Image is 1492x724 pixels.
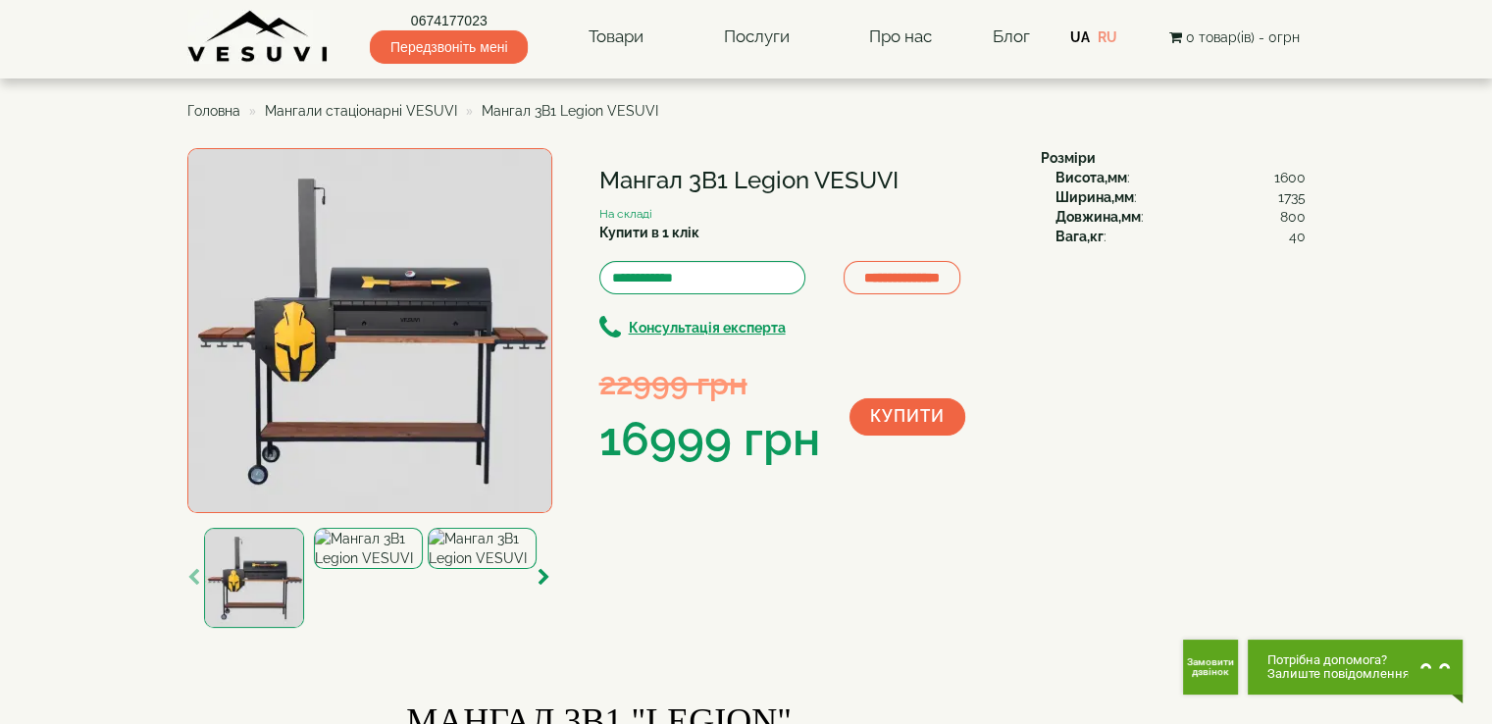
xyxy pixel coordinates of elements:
div: : [1055,168,1306,187]
div: : [1055,187,1306,207]
a: UA [1070,29,1090,45]
span: 800 [1280,207,1306,227]
img: Мангал 3В1 Legion VESUVI [187,148,552,513]
span: Замовити дзвінок [1183,657,1238,677]
b: Довжина,мм [1055,209,1141,225]
button: 0 товар(ів) - 0грн [1162,26,1305,48]
div: 22999 грн [599,361,820,405]
label: Купити в 1 клік [599,223,699,242]
b: Консультація експерта [629,320,786,336]
a: Головна [187,103,240,119]
div: : [1055,227,1306,246]
img: Мангал 3В1 Legion VESUVI [428,528,537,569]
button: Купити [849,398,965,436]
span: 40 [1289,227,1306,246]
b: Розміри [1041,150,1096,166]
a: Про нас [849,15,952,60]
div: 16999 грн [599,406,820,473]
a: RU [1098,29,1117,45]
img: Мангал 3В1 Legion VESUVI [314,528,423,569]
span: 0 товар(ів) - 0грн [1185,29,1299,45]
span: 1735 [1278,187,1306,207]
a: Послуги [703,15,808,60]
a: Товари [569,15,663,60]
b: Ширина,мм [1055,189,1134,205]
a: 0674177023 [370,11,528,30]
h1: Мангал 3В1 Legion VESUVI [599,168,1011,193]
span: Мангал 3В1 Legion VESUVI [482,103,658,119]
b: Висота,мм [1055,170,1127,185]
a: Мангали стаціонарні VESUVI [265,103,457,119]
span: Залиште повідомлення [1267,667,1410,681]
small: На складі [599,207,652,221]
span: Передзвоніть мені [370,30,528,64]
img: Завод VESUVI [187,10,330,64]
span: 1600 [1274,168,1306,187]
a: Блог [992,26,1029,46]
button: Chat button [1248,640,1463,695]
div: : [1055,207,1306,227]
img: Мангал 3В1 Legion VESUVI [204,528,304,628]
b: Вага,кг [1055,229,1104,244]
span: Потрібна допомога? [1267,653,1410,667]
button: Get Call button [1183,640,1238,695]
